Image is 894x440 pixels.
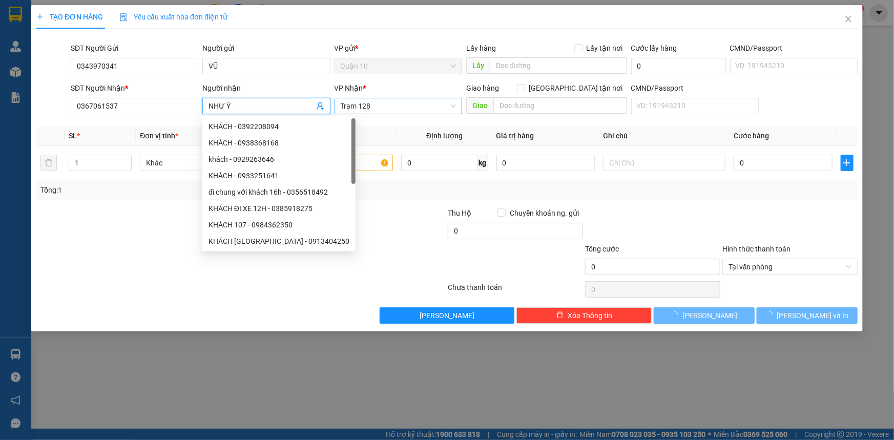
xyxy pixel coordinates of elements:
div: Chưa thanh toán [447,282,585,300]
div: KHÁCH PHÚ VINH - 0913404250 [202,233,356,249]
div: Người nhận [202,82,330,94]
div: KHÁCH ĐI XE 12H - 0385918275 [209,203,349,214]
span: Xóa Thông tin [568,310,612,321]
span: [PERSON_NAME] và In [777,310,849,321]
span: VP Nhận [335,84,363,92]
div: KHÁCH 107 - 0984362350 [209,219,349,231]
div: KHÁCH - 0933251641 [209,170,349,181]
span: plus [36,13,44,20]
span: SL [69,132,77,140]
label: Hình thức thanh toán [722,245,791,253]
input: 0 [496,155,595,171]
button: [PERSON_NAME] [380,307,515,324]
div: KHÁCH ĐI XE 12H - 0385918275 [202,200,356,217]
input: Ghi Chú [603,155,725,171]
span: Lấy hàng [466,44,496,52]
span: close [844,15,853,23]
div: SĐT Người Gửi [71,43,198,54]
div: đi chung với khách 16h - 0356518492 [202,184,356,200]
button: plus [841,155,854,171]
input: Cước lấy hàng [631,58,726,74]
div: Quận 10 [9,9,73,21]
input: Dọc đường [490,57,627,74]
span: Thu Hộ [448,209,471,217]
span: Quận 10 [341,58,456,74]
button: delete [40,155,57,171]
span: Lấy tận nơi [583,43,627,54]
span: Tổng cước [585,245,619,253]
div: KHÁCH - 0392208094 [209,121,349,132]
div: CMND/Passport [631,82,759,94]
div: KHÁCH [9,21,73,33]
span: TẠO ĐƠN HÀNG [36,13,103,21]
div: KHÁCH - 0938368168 [209,137,349,149]
span: Giá trị hàng [496,132,534,140]
div: KHÁCH - 0392208094 [202,118,356,135]
span: kg [478,155,488,171]
span: Cước hàng [734,132,769,140]
span: Nhận: [80,10,105,20]
div: khách - 0929263646 [209,154,349,165]
div: Trạm 114 [80,9,150,33]
div: VP gửi [335,43,462,54]
div: KHÁCH - 0933251641 [202,167,356,184]
div: KHÁCH [GEOGRAPHIC_DATA] - 0913404250 [209,236,349,247]
input: Dọc đường [493,97,627,114]
span: [PERSON_NAME] [420,310,474,321]
div: Tổng: 1 [40,184,345,196]
div: 40.000 [8,66,74,78]
span: Giao hàng [466,84,499,92]
div: KHÁCH 107 - 0984362350 [202,217,356,233]
span: CR : [8,67,24,78]
span: user-add [316,102,324,110]
span: Khác [146,155,256,171]
img: icon [119,13,128,22]
span: [GEOGRAPHIC_DATA] tận nơi [525,82,627,94]
span: Gửi: [9,10,25,20]
span: Yêu cầu xuất hóa đơn điện tử [119,13,227,21]
span: Trạm 128 [341,98,456,114]
span: Chuyển khoản ng. gửi [506,207,583,219]
span: Lấy [466,57,490,74]
div: Người gửi [202,43,330,54]
span: [PERSON_NAME] [682,310,737,321]
span: Giao [466,97,493,114]
span: loading [766,311,777,319]
button: Close [834,5,863,34]
span: Định lượng [426,132,463,140]
span: Tại văn phòng [729,259,851,275]
span: delete [556,311,564,320]
div: đi chung với khách 16h - 0356518492 [209,186,349,198]
th: Ghi chú [599,126,730,146]
span: plus [841,159,853,167]
span: Đơn vị tính [140,132,178,140]
div: thanh thu [80,33,150,46]
button: deleteXóa Thông tin [516,307,652,324]
button: [PERSON_NAME] [654,307,755,324]
label: Cước lấy hàng [631,44,677,52]
div: CMND/Passport [730,43,858,54]
div: khách - 0929263646 [202,151,356,167]
button: [PERSON_NAME] và In [757,307,858,324]
span: loading [671,311,682,319]
div: KHÁCH - 0938368168 [202,135,356,151]
div: SĐT Người Nhận [71,82,198,94]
